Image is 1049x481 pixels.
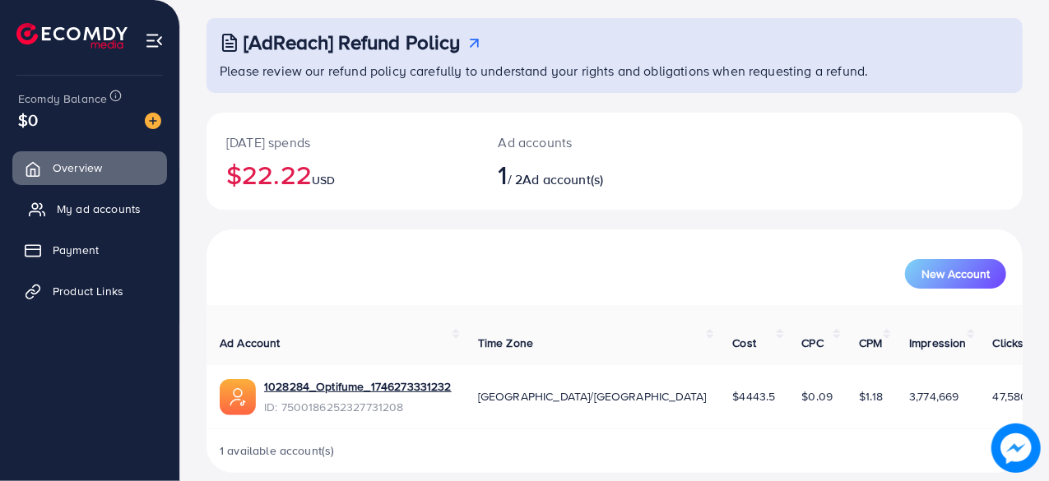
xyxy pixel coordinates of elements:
a: Product Links [12,275,167,308]
span: CPM [859,335,882,351]
span: [GEOGRAPHIC_DATA]/[GEOGRAPHIC_DATA] [478,388,707,405]
p: Ad accounts [499,132,663,152]
span: 47,580 [993,388,1028,405]
h3: [AdReach] Refund Policy [244,30,461,54]
span: $1.18 [859,388,883,405]
a: 1028284_Optifume_1746273331232 [264,378,452,395]
img: image [145,113,161,129]
span: Time Zone [478,335,533,351]
span: $0.09 [802,388,833,405]
span: Overview [53,160,102,176]
a: Payment [12,234,167,266]
p: [DATE] spends [226,132,459,152]
span: New Account [921,268,990,280]
p: Please review our refund policy carefully to understand your rights and obligations when requesti... [220,61,1013,81]
img: menu [145,31,164,50]
span: 1 [499,155,508,193]
span: Product Links [53,283,123,299]
a: My ad accounts [12,192,167,225]
span: USD [312,172,335,188]
img: logo [16,23,128,49]
img: ic-ads-acc.e4c84228.svg [220,379,256,415]
span: $4443.5 [732,388,775,405]
span: Ad Account [220,335,281,351]
span: Impression [909,335,967,351]
span: Payment [53,242,99,258]
h2: $22.22 [226,159,459,190]
span: Cost [732,335,756,351]
a: Overview [12,151,167,184]
button: New Account [905,259,1006,289]
h2: / 2 [499,159,663,190]
img: image [994,426,1039,471]
span: Ecomdy Balance [18,90,107,107]
span: My ad accounts [57,201,141,217]
span: ID: 7500186252327731208 [264,399,452,415]
span: 1 available account(s) [220,442,335,459]
span: $0 [18,108,38,132]
span: Clicks [993,335,1024,351]
span: Ad account(s) [522,170,603,188]
span: CPC [802,335,824,351]
span: 3,774,669 [909,388,958,405]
